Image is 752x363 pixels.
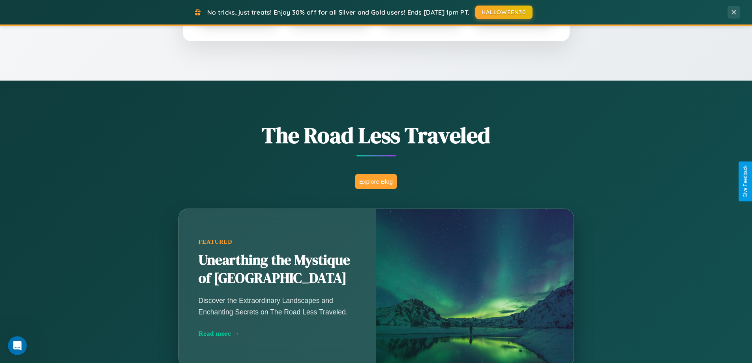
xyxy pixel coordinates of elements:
div: Read more → [199,329,356,338]
button: Explore Blog [355,174,397,189]
div: Give Feedback [743,166,748,197]
h1: The Road Less Traveled [139,120,613,150]
h2: Unearthing the Mystique of [GEOGRAPHIC_DATA] [199,251,356,288]
button: HALLOWEEN30 [475,6,533,19]
div: Featured [199,239,356,245]
span: No tricks, just treats! Enjoy 30% off for all Silver and Gold users! Ends [DATE] 1pm PT. [207,8,469,16]
iframe: Intercom live chat [8,336,27,355]
p: Discover the Extraordinary Landscapes and Enchanting Secrets on The Road Less Traveled. [199,295,356,317]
